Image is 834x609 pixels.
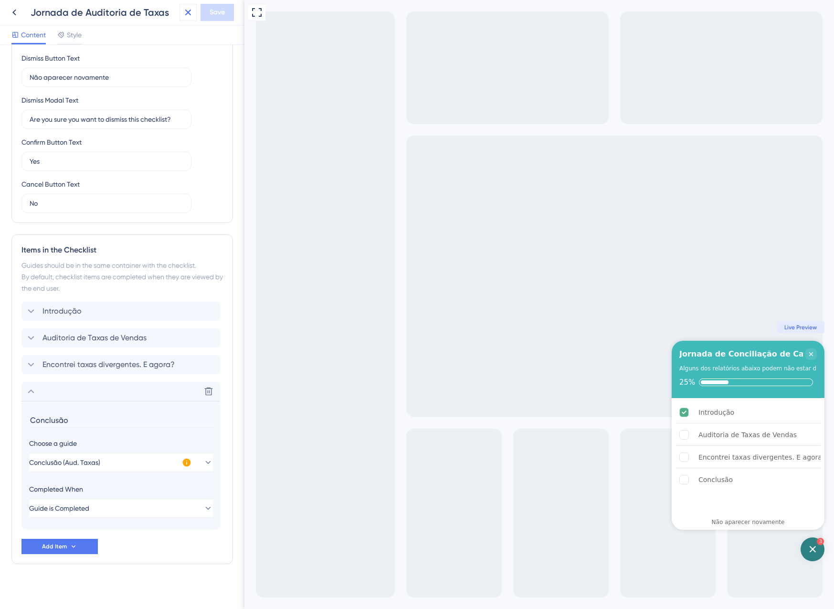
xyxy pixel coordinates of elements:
div: Introdução is complete. [431,402,576,423]
button: Save [201,4,234,21]
span: Content [21,29,46,41]
div: Completed When [29,483,213,495]
button: Conclusão (Aud. Taxas) [29,453,213,472]
div: Introdução [454,407,490,418]
input: Type the value [30,156,183,167]
div: Guides should be in the same container with the checklist. By default, checklist items are comple... [21,260,223,294]
div: Conclusão is incomplete. [431,469,576,490]
button: Guide is Completed [29,499,213,518]
span: Guide is Completed [29,503,89,514]
input: Type the value [30,198,183,209]
div: Dismiss Modal Text [21,94,78,106]
div: Checklist Container [427,341,580,530]
span: Introdução [42,305,82,317]
span: Add Item [42,543,67,550]
div: Encontrei taxas divergentes. E agora? is incomplete. [431,447,576,468]
div: Jornada de Auditoria de Taxas [31,6,176,19]
div: Não aparecer novamente [467,518,540,526]
div: Confirm Button Text [21,136,82,148]
div: Items in the Checklist [21,244,223,256]
div: Close Checklist [561,348,572,360]
div: Checklist items [427,398,580,512]
span: Save [210,7,225,18]
div: Dismiss Button Text [21,52,80,64]
div: Open Checklist, remaining modules: 3 [556,537,580,561]
span: Live Preview [540,324,572,331]
div: Conclusão [454,474,488,485]
div: 25% [435,378,451,387]
div: Auditoria de Taxas de Vendas is incomplete. [431,424,576,446]
input: Type the value [30,114,183,125]
div: Cancel Button Text [21,178,80,190]
input: Header [29,413,214,428]
div: Choose a guide [29,438,212,449]
div: Auditoria de Taxas de Vendas [454,429,552,441]
span: Encontrei taxas divergentes. E agora? [42,359,175,370]
div: 3 [572,538,580,545]
input: Type the value [30,72,183,83]
button: Add Item [21,539,98,554]
span: Style [67,29,82,41]
span: Auditoria de Taxas de Vendas [42,332,147,344]
div: Jornada de Conciliação de Cancelamentos [435,348,614,360]
div: Encontrei taxas divergentes. E agora? [454,451,581,463]
div: Checklist progress: 25% [435,378,572,387]
div: Alguns dos relatórios abaixo podem não estar disponíveis para a sua conta [435,364,650,373]
span: Conclusão (Aud. Taxas) [29,457,100,468]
